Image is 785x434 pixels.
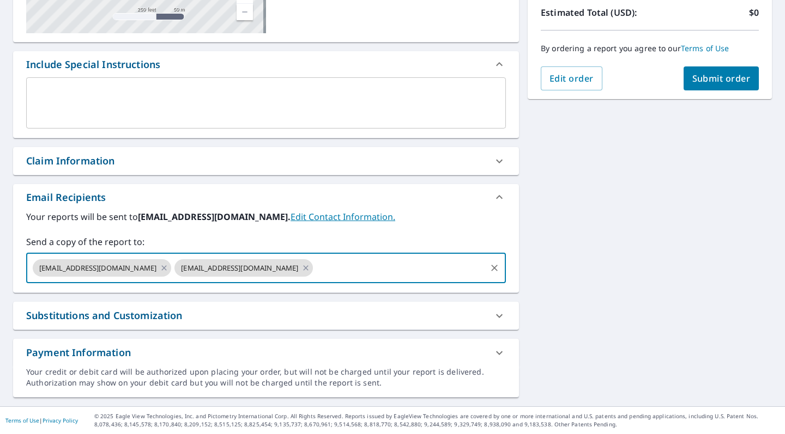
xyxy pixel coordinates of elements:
p: | [5,417,78,424]
label: Your reports will be sent to [26,210,506,223]
div: Email Recipients [26,190,106,205]
button: Edit order [541,66,602,90]
a: EditContactInfo [291,211,395,223]
div: Substitutions and Customization [26,308,183,323]
p: © 2025 Eagle View Technologies, Inc. and Pictometry International Corp. All Rights Reserved. Repo... [94,412,780,429]
span: Edit order [549,72,594,84]
div: Claim Information [13,147,519,175]
div: Email Recipients [13,184,519,210]
a: Terms of Use [5,417,39,424]
div: Include Special Instructions [26,57,160,72]
a: Privacy Policy [43,417,78,424]
a: Current Level 17, Zoom Out [237,4,253,20]
div: Your credit or debit card will be authorized upon placing your order, but will not be charged unt... [26,366,506,388]
button: Clear [487,260,502,276]
div: [EMAIL_ADDRESS][DOMAIN_NAME] [33,259,171,277]
div: [EMAIL_ADDRESS][DOMAIN_NAME] [174,259,313,277]
span: Submit order [692,72,751,84]
span: [EMAIL_ADDRESS][DOMAIN_NAME] [33,263,163,273]
button: Submit order [684,66,759,90]
label: Send a copy of the report to: [26,235,506,248]
a: Terms of Use [681,43,729,53]
b: [EMAIL_ADDRESS][DOMAIN_NAME]. [138,211,291,223]
div: Include Special Instructions [13,51,519,77]
div: Payment Information [26,345,131,360]
p: $0 [749,6,759,19]
div: Payment Information [13,339,519,366]
span: [EMAIL_ADDRESS][DOMAIN_NAME] [174,263,305,273]
div: Claim Information [26,154,115,168]
p: By ordering a report you agree to our [541,44,759,53]
div: Substitutions and Customization [13,302,519,329]
p: Estimated Total (USD): [541,6,650,19]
